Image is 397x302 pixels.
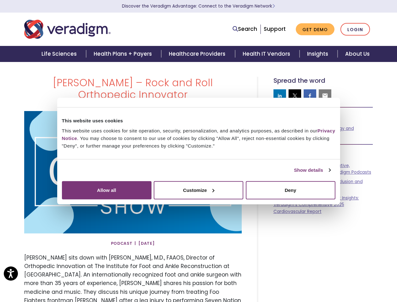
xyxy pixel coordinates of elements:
div: This website uses cookies for site operation, security, personalization, and analytics purposes, ... [62,127,335,149]
img: Veradigm logo [24,19,111,40]
span: Learn More [272,3,275,9]
a: Login [340,23,370,36]
a: Health IT Vendors [235,46,300,62]
button: Deny [246,181,335,199]
a: Search [233,25,257,33]
a: Get Demo [296,23,334,36]
div: This website uses cookies [62,117,335,125]
a: Support [264,25,286,33]
a: About Us [338,46,377,62]
a: Unveiling the Latest ASCVD Risk Insights: Veradigm's Comprehensive 2025 Cardiovascular Report [273,195,359,215]
button: Customize [154,181,243,199]
a: Life Sciences [34,46,86,62]
h1: [PERSON_NAME] – Rock and Roll Orthopedic Innovator [24,77,242,101]
a: Discover the Veradigm Advantage: Connect to the Veradigm NetworkLearn More [122,3,275,9]
img: email sharing button [322,92,328,99]
a: Insights [300,46,338,62]
img: linkedin sharing button [277,92,283,99]
a: Privacy Notice [62,128,335,141]
a: Show details [294,166,330,174]
a: Health Plans + Payers [86,46,161,62]
h5: Spread the word [273,77,373,84]
img: facebook sharing button [307,92,313,99]
button: Allow all [62,181,152,199]
span: Podcast | [DATE] [111,238,155,249]
img: twitter sharing button [292,92,298,99]
a: Healthcare Providers [161,46,235,62]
